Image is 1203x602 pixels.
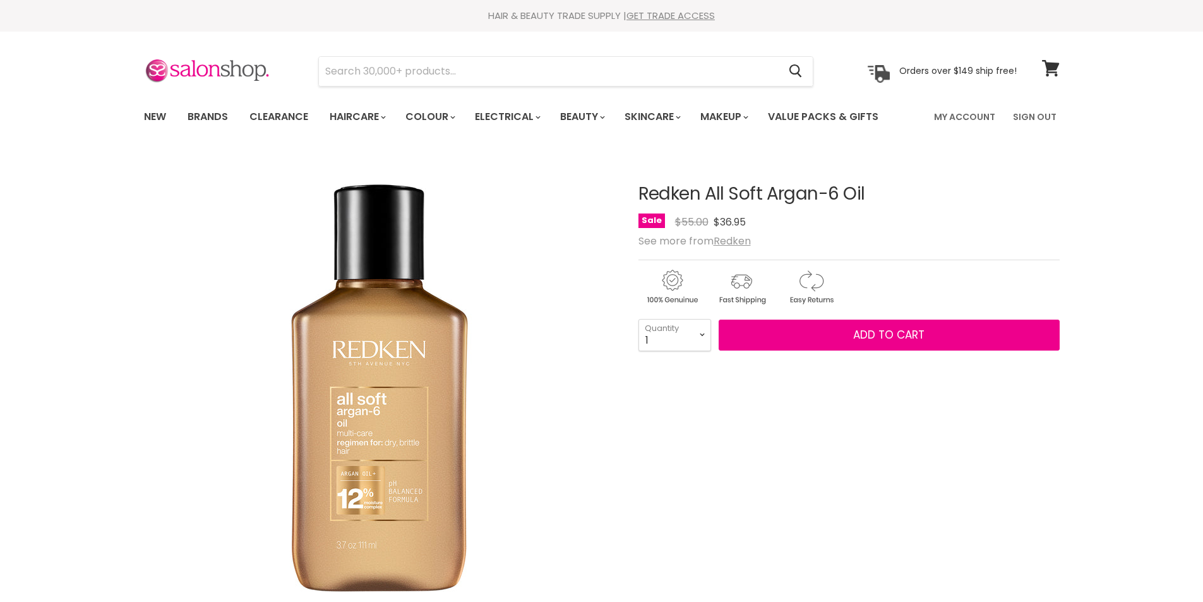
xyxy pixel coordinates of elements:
[708,268,775,306] img: shipping.gif
[615,104,688,130] a: Skincare
[638,234,751,248] span: See more from
[178,104,237,130] a: Brands
[319,57,779,86] input: Search
[926,104,1003,130] a: My Account
[318,56,813,87] form: Product
[638,319,711,351] select: Quantity
[135,99,907,135] ul: Main menu
[899,65,1017,76] p: Orders over $149 ship free!
[714,215,746,229] span: $36.95
[396,104,463,130] a: Colour
[135,104,176,130] a: New
[638,214,665,228] span: Sale
[465,104,548,130] a: Electrical
[853,327,925,342] span: Add to cart
[240,104,318,130] a: Clearance
[675,215,709,229] span: $55.00
[320,104,393,130] a: Haircare
[691,104,756,130] a: Makeup
[128,9,1075,22] div: HAIR & BEAUTY TRADE SUPPLY |
[638,184,1060,204] h1: Redken All Soft Argan-6 Oil
[758,104,888,130] a: Value Packs & Gifts
[777,268,844,306] img: returns.gif
[714,234,751,248] a: Redken
[551,104,613,130] a: Beauty
[719,320,1060,351] button: Add to cart
[779,57,813,86] button: Search
[638,268,705,306] img: genuine.gif
[128,99,1075,135] nav: Main
[626,9,715,22] a: GET TRADE ACCESS
[1005,104,1064,130] a: Sign Out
